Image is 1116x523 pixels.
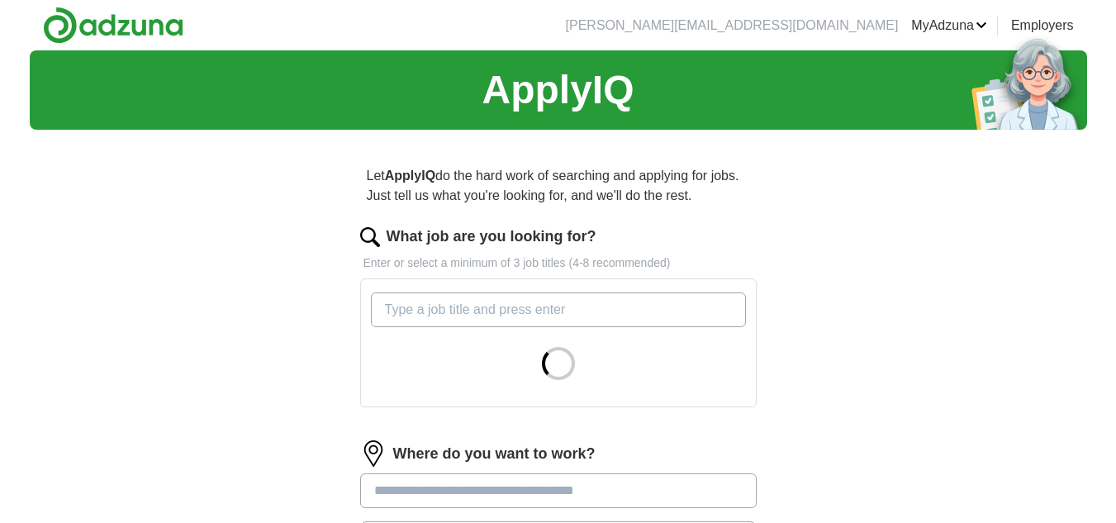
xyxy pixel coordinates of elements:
strong: ApplyIQ [385,169,435,183]
img: search.png [360,227,380,247]
p: Enter or select a minimum of 3 job titles (4-8 recommended) [360,254,757,272]
input: Type a job title and press enter [371,292,746,327]
a: Employers [1011,16,1074,36]
li: [PERSON_NAME][EMAIL_ADDRESS][DOMAIN_NAME] [566,16,899,36]
img: location.png [360,440,387,467]
p: Let do the hard work of searching and applying for jobs. Just tell us what you're looking for, an... [360,159,757,212]
img: Adzuna logo [43,7,183,44]
a: MyAdzuna [911,16,987,36]
label: What job are you looking for? [387,226,596,248]
label: Where do you want to work? [393,443,596,465]
h1: ApplyIQ [482,60,634,120]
